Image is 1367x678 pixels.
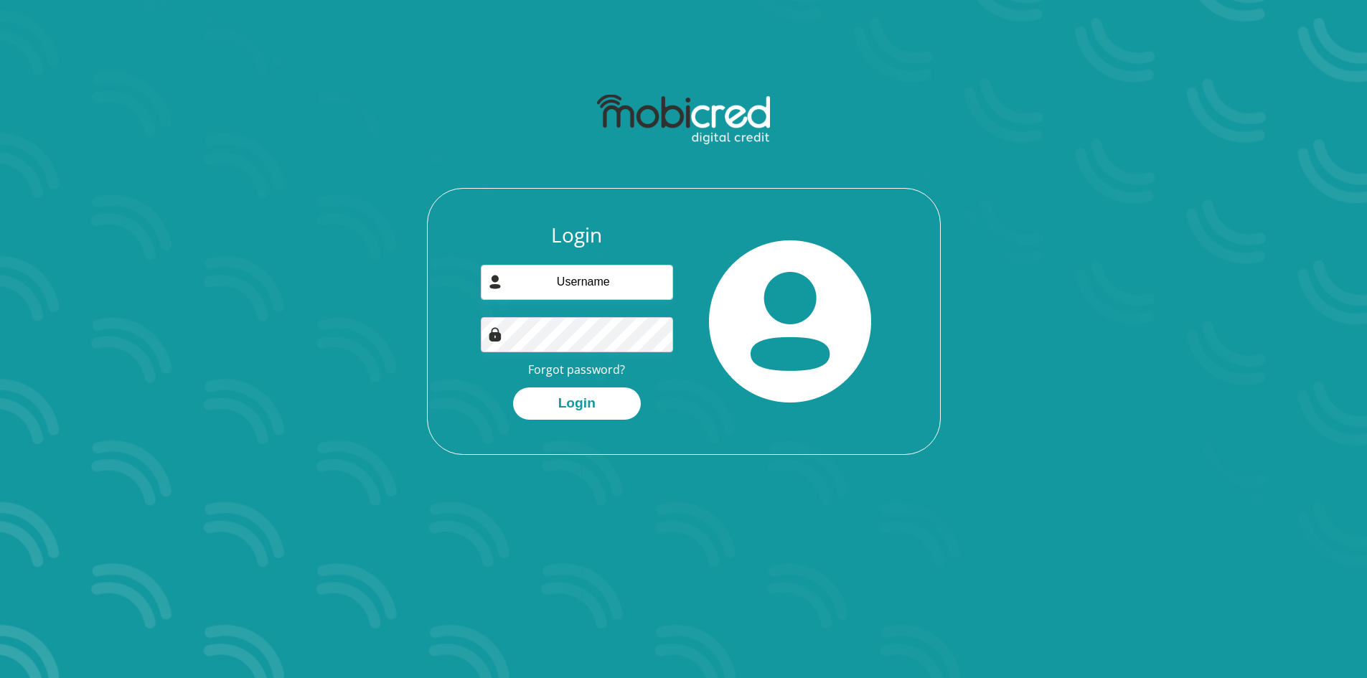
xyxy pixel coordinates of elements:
input: Username [481,265,673,300]
img: user-icon image [488,275,502,289]
button: Login [513,387,641,420]
a: Forgot password? [528,362,625,377]
img: mobicred logo [597,95,770,145]
img: Image [488,327,502,342]
h3: Login [481,223,673,248]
